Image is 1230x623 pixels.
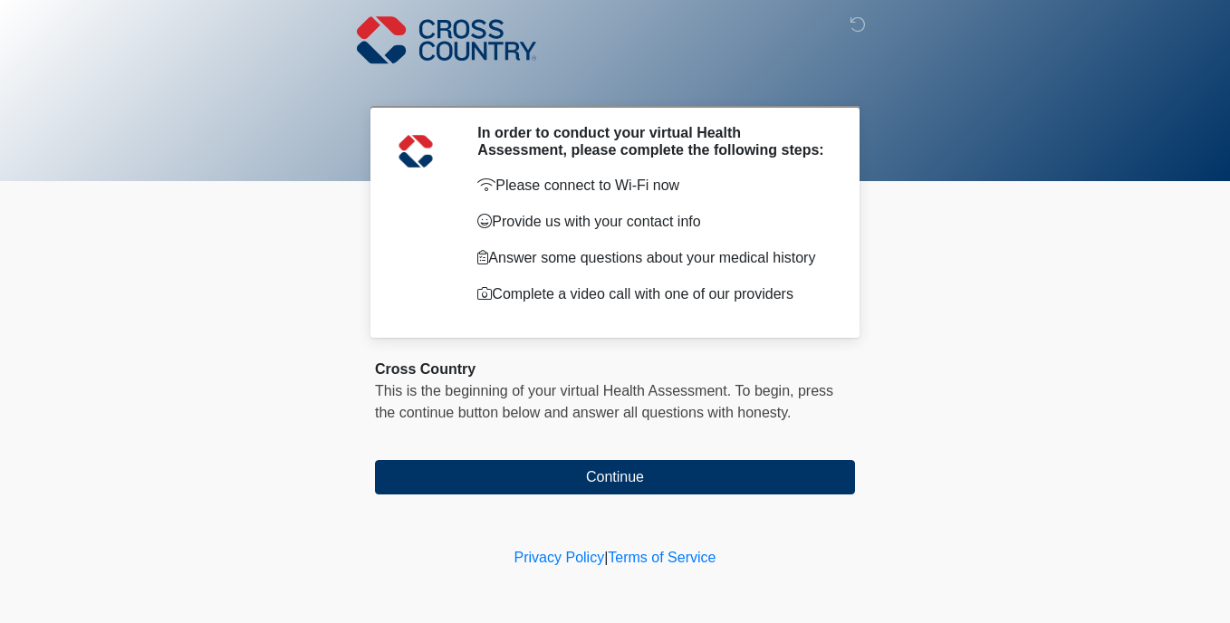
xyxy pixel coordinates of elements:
p: Answer some questions about your medical history [477,247,828,269]
a: Terms of Service [608,550,716,565]
p: Complete a video call with one of our providers [477,283,828,305]
p: Please connect to Wi-Fi now [477,175,828,196]
h2: In order to conduct your virtual Health Assessment, please complete the following steps: [477,124,828,158]
span: press the continue button below and answer all questions with honesty. [375,383,833,420]
span: To begin, [735,383,798,398]
a: | [604,550,608,565]
img: Agent Avatar [389,124,443,178]
p: Provide us with your contact info [477,211,828,233]
a: Privacy Policy [514,550,605,565]
h1: ‎ ‎ ‎ [361,65,869,99]
div: Cross Country [375,359,855,380]
img: Cross Country Logo [357,14,536,66]
button: Continue [375,460,855,494]
span: This is the beginning of your virtual Health Assessment. [375,383,731,398]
